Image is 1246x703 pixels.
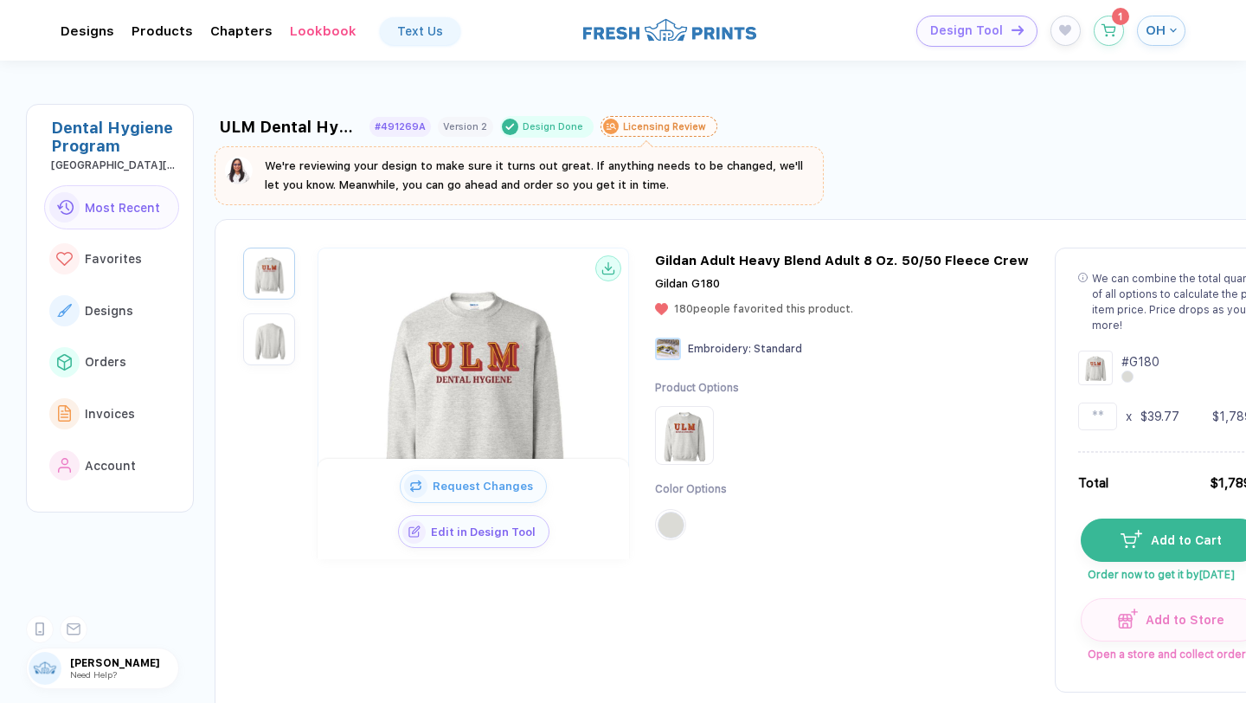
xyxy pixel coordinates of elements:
[132,23,193,39] div: ProductsToggle dropdown menu
[56,200,74,215] img: link to icon
[1140,408,1179,425] div: $39.77
[29,652,61,685] img: user profile
[44,288,179,333] button: link to iconDesigns
[1078,351,1113,385] img: Design Group Summary Cell
[1137,16,1185,46] button: OH
[85,459,136,473] span: Account
[44,391,179,436] button: link to iconInvoices
[375,121,426,132] div: #491269A
[930,23,1003,38] span: Design Tool
[57,304,72,317] img: link to icon
[85,304,133,318] span: Designs
[247,252,291,295] img: 1759964963714sjufv_nt_front.png
[655,277,720,290] span: Gildan G180
[623,121,706,132] div: Licensing Review
[85,355,126,369] span: Orders
[400,470,547,503] button: iconRequest Changes
[335,256,612,533] img: 1759964963714sjufv_nt_front.png
[404,474,427,498] img: icon
[380,17,460,45] a: Text Us
[655,482,739,497] div: Color Options
[655,253,1029,268] div: Gildan Adult Heavy Blend Adult 8 Oz. 50/50 Fleece Crew
[398,515,549,548] button: iconEdit in Design Tool
[1138,613,1225,627] span: Add to Store
[443,121,487,132] div: Version 2
[57,354,72,370] img: link to icon
[655,381,739,396] div: Product Options
[44,443,179,488] button: link to iconAccount
[1078,474,1108,493] div: Total
[427,480,546,493] span: Request Changes
[1118,11,1122,22] span: 1
[1142,533,1222,547] span: Add to Cart
[1112,8,1129,25] sup: 1
[1126,408,1132,425] div: x
[44,236,179,281] button: link to iconFavorites
[688,343,751,355] span: Embroidery :
[674,303,853,315] span: 180 people favorited this product.
[754,343,802,355] span: Standard
[1118,609,1138,629] img: icon
[1146,23,1166,38] span: OH
[225,157,813,195] button: We're reviewing your design to make sure it turns out great. If anything needs to be changed, we'...
[247,318,291,361] img: 1759964963714meeux_nt_back.png
[290,23,356,39] div: LookbookToggle dropdown menu chapters
[56,252,73,267] img: link to icon
[85,252,142,266] span: Favorites
[210,23,273,39] div: ChaptersToggle dropdown menu chapters
[85,407,135,421] span: Invoices
[225,157,253,184] img: sophie
[1121,530,1142,547] img: icon
[1012,25,1024,35] img: icon
[51,119,179,155] div: Dental Hygiene Program
[58,458,72,474] img: link to icon
[85,201,160,215] span: Most Recent
[655,338,681,360] img: Embroidery
[44,340,179,385] button: link to iconOrders
[70,669,117,680] span: Need Help?
[61,23,114,39] div: DesignsToggle dropdown menu
[397,24,443,38] div: Text Us
[265,159,803,191] span: We're reviewing your design to make sure it turns out great. If anything needs to be changed, we'...
[219,118,363,136] div: ULM Dental Hygiene Sweatshirt
[916,16,1037,47] button: Design Toolicon
[583,16,756,43] img: logo
[1121,353,1159,371] div: # G180
[290,23,356,39] div: Lookbook
[51,159,179,171] div: university of louisiana at monroe
[523,120,583,133] div: Design Done
[402,520,426,544] img: icon
[658,410,710,461] img: Product Option
[44,185,179,230] button: link to iconMost Recent
[426,526,549,539] span: Edit in Design Tool
[70,657,178,669] span: [PERSON_NAME]
[58,405,72,422] img: link to icon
